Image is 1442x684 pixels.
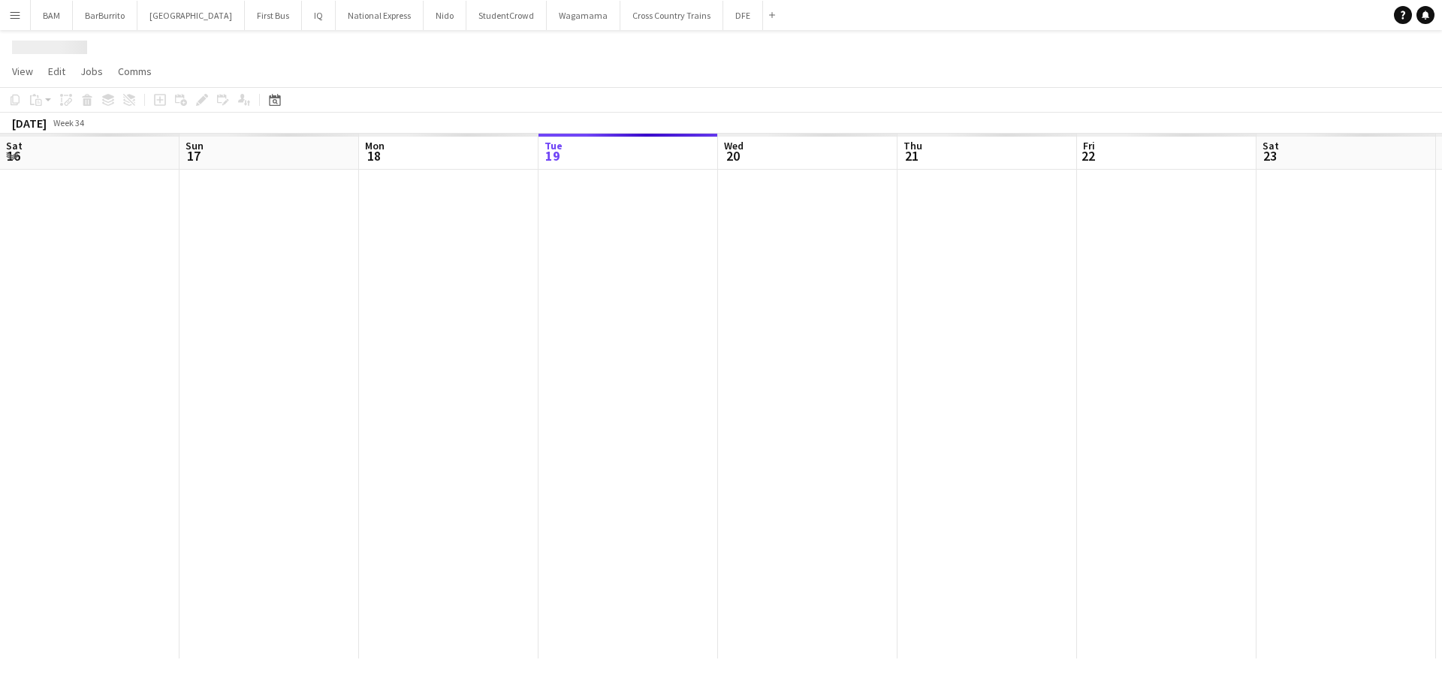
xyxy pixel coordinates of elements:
span: 18 [363,147,385,164]
button: Wagamama [547,1,620,30]
span: 19 [542,147,563,164]
button: IQ [302,1,336,30]
button: First Bus [245,1,302,30]
span: 23 [1260,147,1279,164]
button: DFE [723,1,763,30]
span: Mon [365,139,385,152]
button: [GEOGRAPHIC_DATA] [137,1,245,30]
a: Edit [42,62,71,81]
a: View [6,62,39,81]
button: BarBurrito [73,1,137,30]
span: Fri [1083,139,1095,152]
span: 21 [901,147,922,164]
button: Nido [424,1,466,30]
span: Sat [6,139,23,152]
button: Cross Country Trains [620,1,723,30]
button: National Express [336,1,424,30]
span: Edit [48,65,65,78]
a: Jobs [74,62,109,81]
span: Jobs [80,65,103,78]
a: Comms [112,62,158,81]
span: 16 [4,147,23,164]
span: Week 34 [50,117,87,128]
span: Wed [724,139,744,152]
span: Comms [118,65,152,78]
span: 20 [722,147,744,164]
button: StudentCrowd [466,1,547,30]
span: 22 [1081,147,1095,164]
span: View [12,65,33,78]
span: 17 [183,147,204,164]
span: Tue [545,139,563,152]
span: Sat [1263,139,1279,152]
div: [DATE] [12,116,47,131]
span: Sun [186,139,204,152]
button: BAM [31,1,73,30]
span: Thu [904,139,922,152]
